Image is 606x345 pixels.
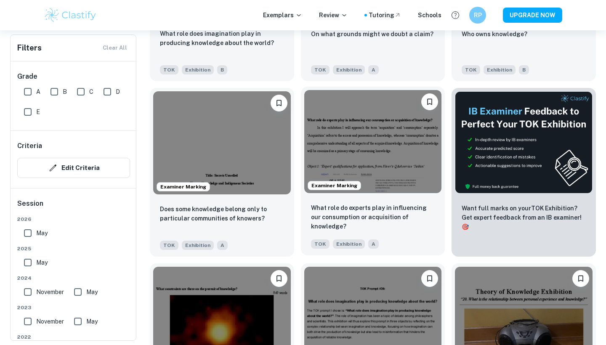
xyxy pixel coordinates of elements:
button: Bookmark [271,270,287,287]
span: TOK [462,65,480,74]
span: E [36,107,40,117]
h6: RP [473,11,483,20]
span: Examiner Marking [308,182,361,189]
span: B [217,65,227,74]
button: Edit Criteria [17,158,130,178]
a: ThumbnailWant full marks on yourTOK Exhibition? Get expert feedback from an IB examiner! [452,88,596,257]
button: RP [469,7,486,24]
span: TOK [311,239,330,249]
a: Examiner MarkingBookmarkDoes some knowledge belong only to particular communities of knowers? TOK... [150,88,294,257]
button: Bookmark [421,270,438,287]
span: Exhibition [182,65,214,74]
span: 🎯 [462,223,469,230]
p: Does some knowledge belong only to particular communities of knowers? [160,204,284,223]
button: Bookmark [421,93,438,110]
span: 2026 [17,215,130,223]
span: A [368,239,379,249]
a: Tutoring [369,11,401,20]
button: Bookmark [271,95,287,111]
span: Exhibition [182,241,214,250]
span: TOK [160,241,178,250]
span: A [36,87,40,96]
span: A [217,241,228,250]
p: Want full marks on your TOK Exhibition ? Get expert feedback from an IB examiner! [462,204,586,231]
p: Exemplars [263,11,302,20]
span: May [86,287,98,297]
span: B [63,87,67,96]
span: Exhibition [333,239,365,249]
span: 2025 [17,245,130,252]
span: Exhibition [333,65,365,74]
button: UPGRADE NOW [503,8,562,23]
span: May [36,258,48,267]
span: D [116,87,120,96]
span: A [368,65,379,74]
span: November [36,317,64,326]
img: TOK Exhibition example thumbnail: Does some knowledge belong only to parti [153,91,291,194]
span: TOK [311,65,330,74]
span: TOK [160,65,178,74]
p: Review [319,11,348,20]
h6: Grade [17,72,130,82]
span: November [36,287,64,297]
a: Schools [418,11,441,20]
p: What role do experts play in influencing our consumption or acquisition of knowledge? [311,203,435,231]
img: Clastify logo [44,7,97,24]
span: B [519,65,529,74]
span: 2022 [17,333,130,341]
h6: Criteria [17,141,42,151]
span: Examiner Marking [157,183,210,191]
span: May [36,228,48,238]
span: 2024 [17,274,130,282]
img: TOK Exhibition example thumbnail: What role do experts play in influencing [304,90,442,193]
p: What role does imagination play in producing knowledge about the world? [160,29,284,48]
img: Thumbnail [455,91,593,194]
h6: Session [17,199,130,215]
span: C [89,87,93,96]
span: Exhibition [484,65,516,74]
h6: Filters [17,42,42,54]
a: Examiner MarkingBookmarkWhat role do experts play in influencing our consumption or acquisition o... [301,88,445,257]
button: Bookmark [572,270,589,287]
span: 2023 [17,304,130,311]
button: Help and Feedback [448,8,462,22]
span: May [86,317,98,326]
p: Who owns knowledge? [462,29,527,39]
p: On what grounds might we doubt a claim? [311,29,433,39]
